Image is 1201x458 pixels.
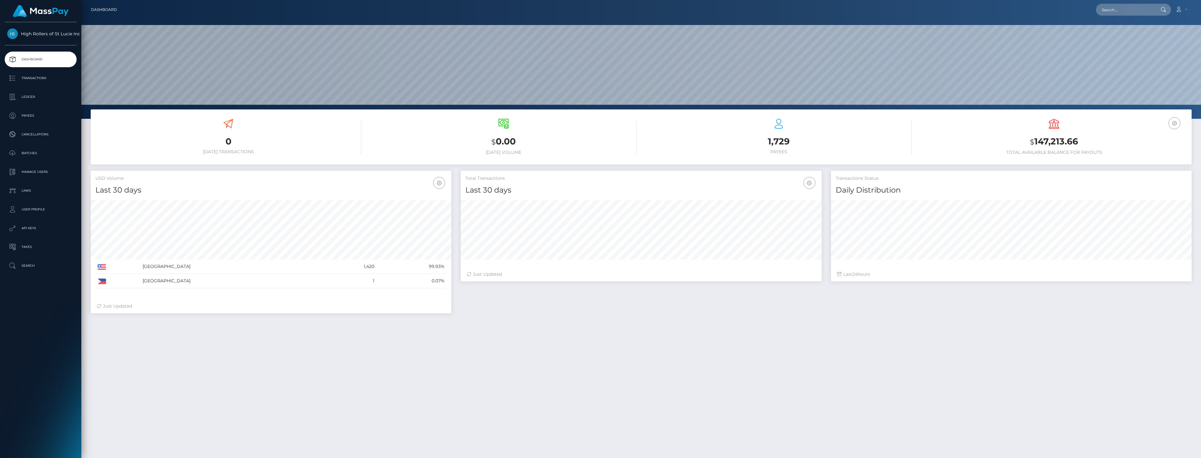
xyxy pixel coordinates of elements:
p: Links [7,186,74,195]
a: Links [5,183,77,199]
h6: Total Available Balance for Payouts [921,150,1187,155]
a: Search [5,258,77,274]
a: Manage Users [5,164,77,180]
h3: 1,729 [646,135,912,148]
p: Taxes [7,242,74,252]
a: API Keys [5,220,77,236]
img: US.png [98,264,106,270]
td: 0.07% [377,274,447,288]
a: Ledger [5,89,77,105]
td: 1,420 [324,259,376,274]
h6: [DATE] Volume [371,150,636,155]
p: User Profile [7,205,74,214]
small: $ [491,138,496,146]
div: Just Updated [97,303,445,310]
p: Transactions [7,73,74,83]
a: Transactions [5,70,77,86]
a: Payees [5,108,77,123]
h3: 0.00 [371,135,636,148]
td: [GEOGRAPHIC_DATA] [140,259,324,274]
a: User Profile [5,202,77,217]
h3: 0 [95,135,361,148]
p: Dashboard [7,55,74,64]
h5: USD Volume [95,175,447,182]
p: Ledger [7,92,74,102]
span: High Rollers of St Lucie Inc [5,31,77,37]
div: Last hours [837,271,1185,278]
a: Dashboard [5,52,77,67]
a: Batches [5,145,77,161]
p: Payees [7,111,74,120]
td: [GEOGRAPHIC_DATA] [140,274,324,288]
h6: [DATE] Transactions [95,149,361,154]
h3: 147,213.66 [921,135,1187,148]
p: Cancellations [7,130,74,139]
h4: Daily Distribution [836,185,1187,196]
h5: Total Transactions [465,175,817,182]
p: Search [7,261,74,270]
img: PH.png [98,279,106,284]
td: 1 [324,274,376,288]
p: Manage Users [7,167,74,177]
p: Batches [7,148,74,158]
h6: Payees [646,149,912,154]
a: Dashboard [91,3,117,16]
small: $ [1030,138,1034,146]
a: Cancellations [5,127,77,142]
a: Taxes [5,239,77,255]
h4: Last 30 days [465,185,817,196]
span: 24 [852,271,858,277]
img: High Rollers of St Lucie Inc [7,28,18,39]
img: MassPay Logo [13,5,68,17]
p: API Keys [7,224,74,233]
input: Search... [1096,4,1155,16]
div: Just Updated [467,271,815,278]
h5: Transactions Status [836,175,1187,182]
h4: Last 30 days [95,185,447,196]
td: 99.93% [377,259,447,274]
